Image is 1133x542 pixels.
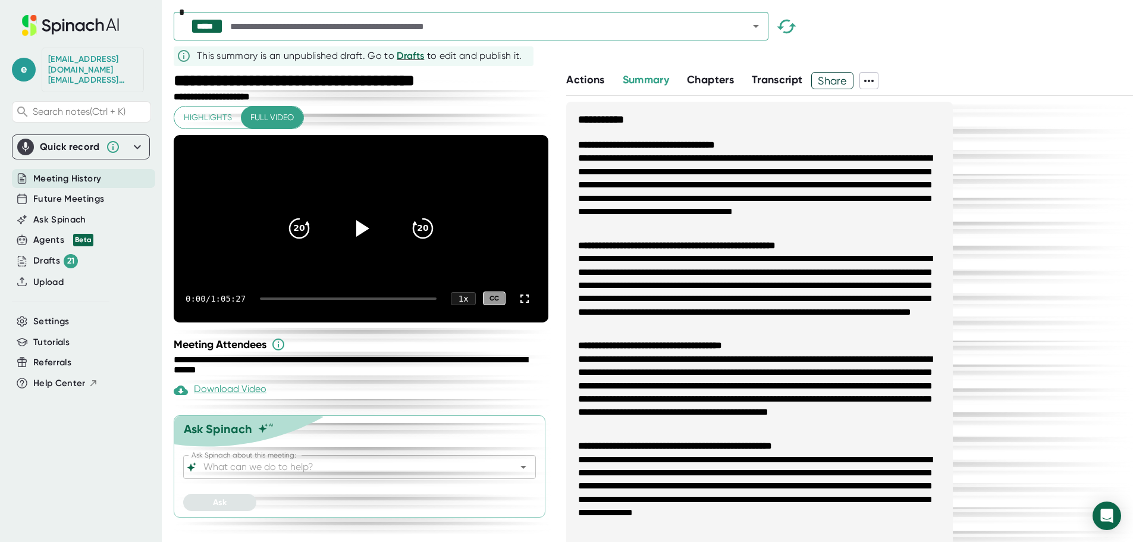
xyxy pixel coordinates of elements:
[174,106,241,129] button: Highlights
[64,254,78,268] div: 21
[566,73,604,86] span: Actions
[483,292,506,305] div: CC
[566,72,604,88] button: Actions
[1093,502,1121,530] div: Open Intercom Messenger
[752,73,803,86] span: Transcript
[623,72,669,88] button: Summary
[174,383,266,397] div: Download Video
[687,73,734,86] span: Chapters
[33,275,64,289] button: Upload
[12,58,36,82] span: e
[33,377,98,390] button: Help Center
[451,292,476,305] div: 1 x
[184,422,252,436] div: Ask Spinach
[17,135,145,159] div: Quick record
[748,18,764,35] button: Open
[515,459,532,475] button: Open
[397,49,424,63] button: Drafts
[40,141,100,153] div: Quick record
[33,192,104,206] button: Future Meetings
[33,172,101,186] button: Meeting History
[811,72,853,89] button: Share
[184,110,232,125] span: Highlights
[174,337,551,352] div: Meeting Attendees
[33,254,78,268] button: Drafts 21
[197,49,522,63] div: This summary is an unpublished draft. Go to to edit and publish it.
[33,315,70,328] button: Settings
[201,459,497,475] input: What can we do to help?
[213,497,227,507] span: Ask
[33,233,93,247] div: Agents
[33,254,78,268] div: Drafts
[186,294,246,303] div: 0:00 / 1:05:27
[48,54,137,86] div: edotson@starrez.com edotson@starrez.com
[397,50,424,61] span: Drafts
[33,213,86,227] button: Ask Spinach
[687,72,734,88] button: Chapters
[33,233,93,247] button: Agents Beta
[33,356,71,369] button: Referrals
[73,234,93,246] div: Beta
[752,72,803,88] button: Transcript
[33,106,125,117] span: Search notes (Ctrl + K)
[183,494,256,511] button: Ask
[241,106,303,129] button: Full video
[33,336,70,349] button: Tutorials
[33,377,86,390] span: Help Center
[250,110,294,125] span: Full video
[623,73,669,86] span: Summary
[812,70,853,91] span: Share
